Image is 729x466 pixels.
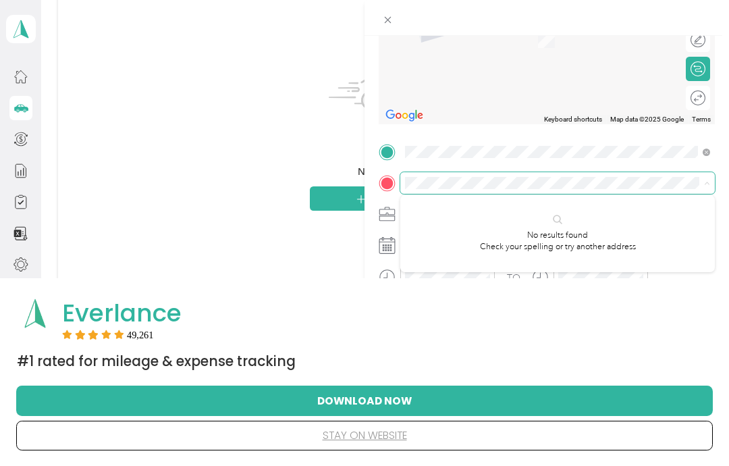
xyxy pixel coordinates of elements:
div: Rating:5 stars [62,330,154,339]
img: Google [382,107,427,124]
button: Keyboard shortcuts [544,115,602,124]
span: #1 Rated for Mileage & Expense Tracking [17,352,296,371]
span: Map data ©2025 Google [610,115,684,123]
p: No results found Check your spelling or try another address [480,230,636,253]
button: stay on website [38,421,691,450]
span: User reviews count [127,331,154,339]
img: App logo [17,295,53,332]
a: Open this area in Google Maps (opens a new window) [382,107,427,124]
button: Download Now [38,386,691,415]
span: Everlance [62,296,182,330]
